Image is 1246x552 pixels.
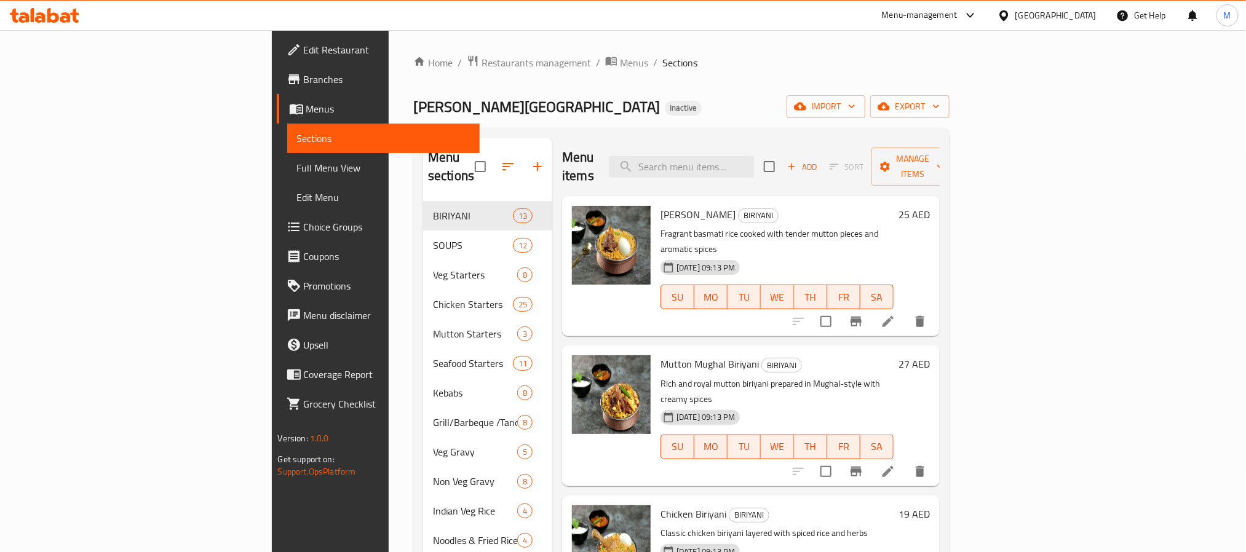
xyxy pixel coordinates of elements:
span: [PERSON_NAME][GEOGRAPHIC_DATA] [413,93,660,120]
button: TH [794,285,827,309]
button: FR [827,285,860,309]
button: FR [827,435,860,459]
nav: breadcrumb [413,55,950,71]
div: Mutton Starters [433,326,517,341]
a: Sections [287,124,480,153]
span: Full Menu View [297,160,470,175]
span: Grill/Barbeque /Tandoori [433,415,517,430]
div: Noodles & Fried Rice [433,533,517,548]
div: BIRIYANI [729,508,769,522]
span: BIRIYANI [729,508,769,522]
span: Get support on: [278,451,335,467]
div: items [517,444,533,459]
li: / [596,55,600,70]
span: Inactive [665,103,702,113]
div: BIRIYANI13 [423,201,552,231]
a: Edit menu item [881,314,895,329]
button: Branch-specific-item [841,307,871,336]
a: Upsell [277,330,480,360]
span: Choice Groups [304,219,470,234]
button: WE [761,435,794,459]
span: 13 [514,210,532,222]
div: Chicken Starters [433,297,513,312]
img: Mutton Biriyani [572,206,651,285]
a: Menus [605,55,648,71]
div: Mutton Starters3 [423,319,552,349]
button: MO [694,435,728,459]
span: BIRIYANI [762,358,801,373]
span: 8 [518,269,532,281]
a: Edit Menu [287,183,480,212]
span: Sections [662,55,697,70]
button: import [787,95,865,118]
h2: Menu items [562,148,594,185]
span: FR [832,288,855,306]
li: / [653,55,657,70]
a: Coverage Report [277,360,480,389]
button: export [870,95,950,118]
span: Grocery Checklist [304,396,470,411]
p: Fragrant basmati rice cooked with tender mutton pieces and aromatic spices [661,226,894,257]
span: Select all sections [467,154,493,179]
div: BIRIYANI [761,358,802,373]
span: [DATE] 09:13 PM [672,262,740,274]
span: Version: [278,430,308,446]
button: Branch-specific-item [841,457,871,486]
span: Menu disclaimer [304,308,470,323]
div: Veg Gravy5 [423,437,552,467]
span: TH [799,288,822,306]
span: Promotions [304,278,470,293]
span: 4 [518,535,532,546]
button: SA [860,435,894,459]
div: Kebabs8 [423,378,552,408]
a: Choice Groups [277,212,480,242]
div: Menu-management [882,8,958,23]
span: TU [732,288,756,306]
span: Non Veg Gravy [433,474,517,489]
div: Inactive [665,101,702,116]
span: 8 [518,387,532,399]
a: Branches [277,65,480,94]
div: Veg Gravy [433,444,517,459]
button: SU [661,285,694,309]
button: delete [905,457,935,486]
span: MO [699,438,723,455]
span: WE [766,438,789,455]
span: Indian Veg Rice [433,503,517,518]
button: TH [794,435,827,459]
span: SA [865,288,889,306]
div: items [513,208,533,223]
span: 3 [518,328,532,340]
span: 8 [518,417,532,428]
span: Sections [297,131,470,146]
div: items [517,503,533,518]
div: items [517,533,533,548]
img: Mutton Mughal Biriyani [572,355,651,434]
span: Seafood Starters [433,356,513,371]
span: Add [785,160,819,174]
span: Select to update [813,309,839,334]
span: SU [666,288,689,306]
span: Branches [304,72,470,87]
span: SU [666,438,689,455]
span: FR [832,438,855,455]
span: Coupons [304,249,470,264]
button: SA [860,285,894,309]
span: SOUPS [433,238,513,253]
a: Edit menu item [881,464,895,479]
span: BIRIYANI [433,208,513,223]
a: Menus [277,94,480,124]
span: SA [865,438,889,455]
button: Add section [523,152,552,181]
div: items [517,415,533,430]
span: 1.0.0 [310,430,329,446]
button: TU [728,435,761,459]
a: Menu disclaimer [277,301,480,330]
button: TU [728,285,761,309]
button: WE [761,285,794,309]
p: Classic chicken biriyani layered with spiced rice and herbs [661,526,894,541]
